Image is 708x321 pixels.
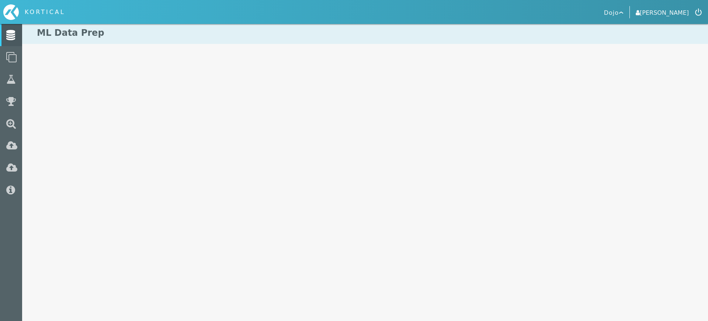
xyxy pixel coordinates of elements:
[636,7,689,17] a: [PERSON_NAME]
[695,8,702,16] img: icon-logout.svg
[3,4,71,20] div: Home
[619,11,624,15] img: icon-arrow--selector--white.svg
[3,4,19,20] img: icon-kortical.svg
[25,8,65,17] div: KORTICAL
[3,4,71,20] a: KORTICAL
[22,22,708,44] h1: ML Data Prep
[599,6,630,18] button: Dojo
